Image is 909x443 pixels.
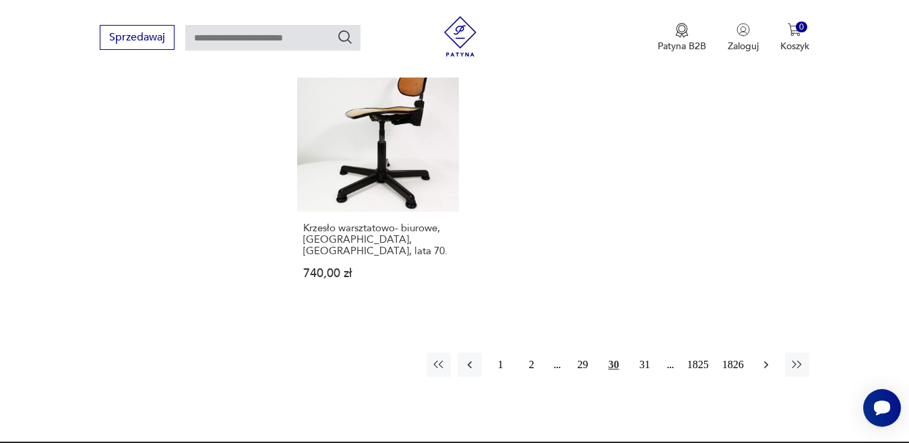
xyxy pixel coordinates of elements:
p: Koszyk [780,40,809,53]
button: 30 [602,353,626,377]
button: 1 [489,353,513,377]
button: 29 [571,353,595,377]
a: Sprzedawaj [100,34,175,43]
img: Ikona medalu [675,23,689,38]
a: Ikona medaluPatyna B2B [658,23,706,53]
button: Szukaj [337,29,353,45]
div: 0 [796,22,807,33]
img: Patyna - sklep z meblami i dekoracjami vintage [440,16,480,57]
button: Zaloguj [728,23,759,53]
img: Ikona koszyka [788,23,801,36]
iframe: Smartsupp widget button [863,389,901,427]
p: Zaloguj [728,40,759,53]
button: 0Koszyk [780,23,809,53]
a: Krzesło warsztatowo- biurowe, Sedus, Niemcy, lata 70.Krzesło warsztatowo- biurowe, [GEOGRAPHIC_DA... [297,50,459,305]
button: Patyna B2B [658,23,706,53]
p: 740,00 zł [303,268,453,279]
button: 1825 [684,353,712,377]
button: 2 [520,353,544,377]
p: Patyna B2B [658,40,706,53]
img: Ikonka użytkownika [736,23,750,36]
button: Sprzedawaj [100,25,175,50]
h3: Krzesło warsztatowo- biurowe, [GEOGRAPHIC_DATA], [GEOGRAPHIC_DATA], lata 70. [303,223,453,257]
button: 1826 [719,353,747,377]
button: 31 [633,353,657,377]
